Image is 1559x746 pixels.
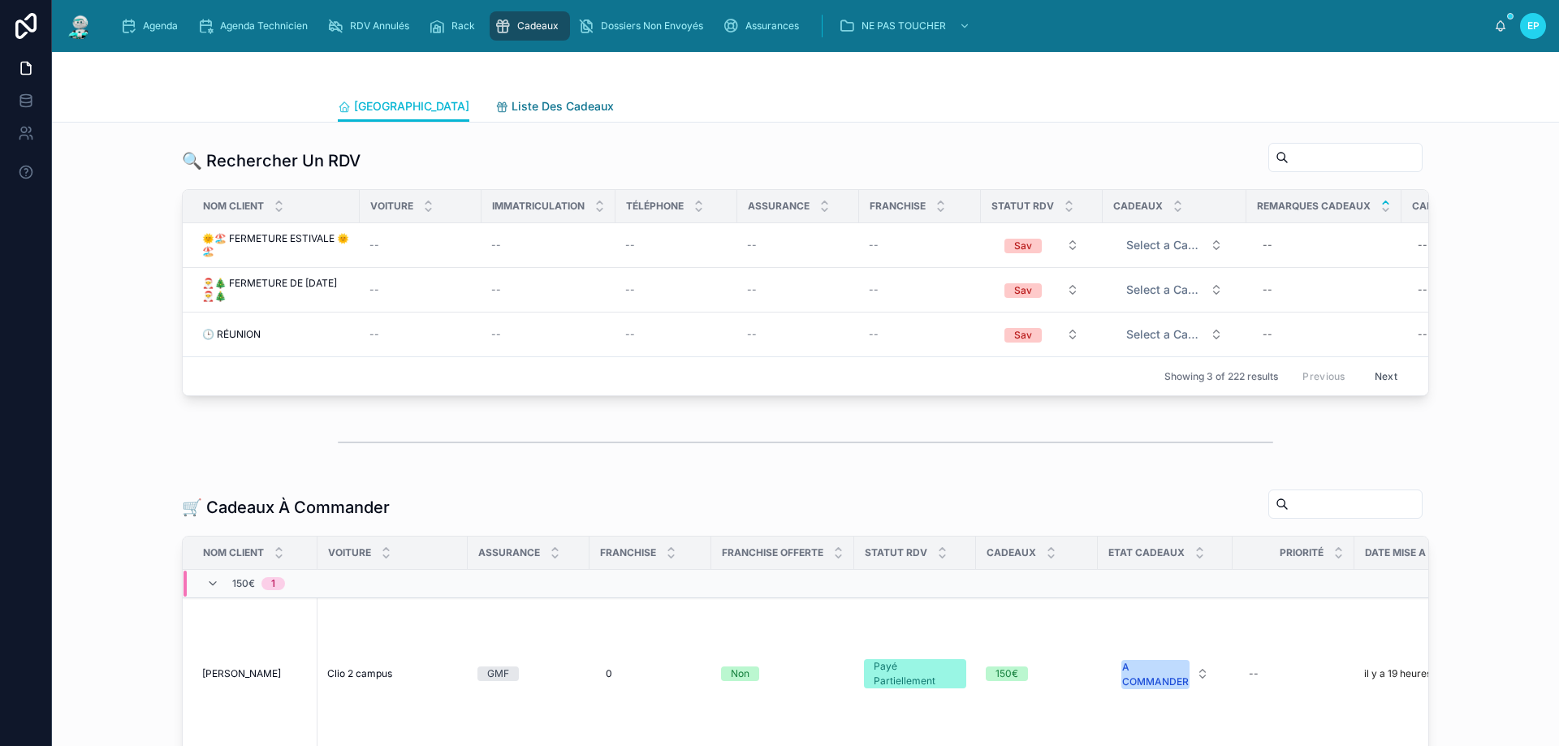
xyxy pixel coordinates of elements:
a: 0 [599,661,702,687]
div: Sav [1014,283,1032,298]
button: Select Button [1113,275,1236,304]
a: 🌞🏖️ FERMETURE ESTIVALE 🌞🏖️ [202,232,350,258]
span: -- [869,239,879,252]
span: -- [491,283,501,296]
div: -- [1418,239,1427,252]
a: Select Button [1112,274,1237,305]
span: Nom Client [203,546,264,559]
button: Select Button [1113,320,1236,349]
a: -- [369,239,472,252]
div: scrollable content [107,8,1494,44]
div: -- [1263,283,1272,296]
a: Payé Partiellement [864,659,966,688]
button: Select Button [991,320,1092,349]
span: Select a Cadeau [1126,282,1203,298]
a: 🎅🎄 FERMETURE DE [DATE] 🎅🎄 [202,277,350,303]
div: 1 [271,577,275,590]
div: -- [1418,328,1427,341]
p: il y a 19 heures [1364,667,1432,680]
div: A COMMANDER [1122,660,1189,689]
div: Sav [1014,239,1032,253]
a: -- [1242,661,1345,687]
div: Sav [1014,328,1032,343]
div: -- [1263,328,1272,341]
span: Cadeau N° Commande [1412,200,1531,213]
span: Cadeaux [517,19,559,32]
span: Franchise [870,200,926,213]
button: Next [1363,364,1409,389]
a: -- [747,239,849,252]
a: Liste Des Cadeaux [495,92,614,124]
a: -- [625,283,728,296]
a: Select Button [1112,230,1237,261]
span: -- [747,283,757,296]
h1: 🛒 Cadeaux À Commander [182,496,390,519]
a: -- [1411,232,1553,258]
a: -- [625,328,728,341]
a: 🕒 RÉUNION [202,328,350,341]
span: Franchise [600,546,656,559]
span: Rack [451,19,475,32]
span: -- [625,239,635,252]
span: Voiture [328,546,371,559]
a: -- [1411,321,1553,347]
span: -- [369,239,379,252]
div: Non [731,666,749,681]
button: Select Button [1113,231,1236,260]
a: -- [869,328,971,341]
a: -- [625,239,728,252]
a: GMF [477,666,580,681]
a: Rack [424,11,486,41]
span: -- [625,283,635,296]
span: [PERSON_NAME] [202,667,281,680]
a: -- [491,328,606,341]
span: Franchise Offerte [722,546,823,559]
span: Statut RDV [865,546,927,559]
span: -- [747,328,757,341]
span: Agenda Technicien [220,19,308,32]
span: EP [1527,19,1540,32]
div: -- [1418,283,1427,296]
span: -- [869,283,879,296]
span: Assurances [745,19,799,32]
span: NE PAS TOUCHER [862,19,946,32]
a: il y a 19 heures [1364,667,1519,680]
span: Assurance [748,200,810,213]
span: Agenda [143,19,178,32]
span: Téléphone [626,200,684,213]
span: Showing 3 of 222 results [1164,370,1278,383]
a: [PERSON_NAME] [202,667,308,680]
a: -- [869,239,971,252]
span: Voiture [370,200,413,213]
a: Clio 2 campus [327,667,458,680]
a: -- [869,283,971,296]
a: -- [747,328,849,341]
a: -- [491,239,606,252]
div: -- [1249,667,1259,680]
a: Select Button [991,319,1093,350]
a: Agenda [115,11,189,41]
a: -- [369,283,472,296]
button: Select Button [1108,652,1222,696]
span: Assurance [478,546,540,559]
a: Select Button [991,274,1093,305]
a: -- [1256,321,1392,347]
span: Dossiers Non Envoyés [601,19,703,32]
img: App logo [65,13,94,39]
a: Select Button [991,230,1093,261]
a: -- [369,328,472,341]
span: -- [747,239,757,252]
span: [GEOGRAPHIC_DATA] [354,98,469,114]
button: Select Button [991,275,1092,304]
span: RDV Annulés [350,19,409,32]
span: Cadeaux [1113,200,1163,213]
span: Priorité [1280,546,1324,559]
a: RDV Annulés [322,11,421,41]
span: 150€ [232,577,255,590]
a: [GEOGRAPHIC_DATA] [338,92,469,123]
span: -- [869,328,879,341]
span: Select a Cadeau [1126,326,1203,343]
span: Immatriculation [492,200,585,213]
a: -- [1256,277,1392,303]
